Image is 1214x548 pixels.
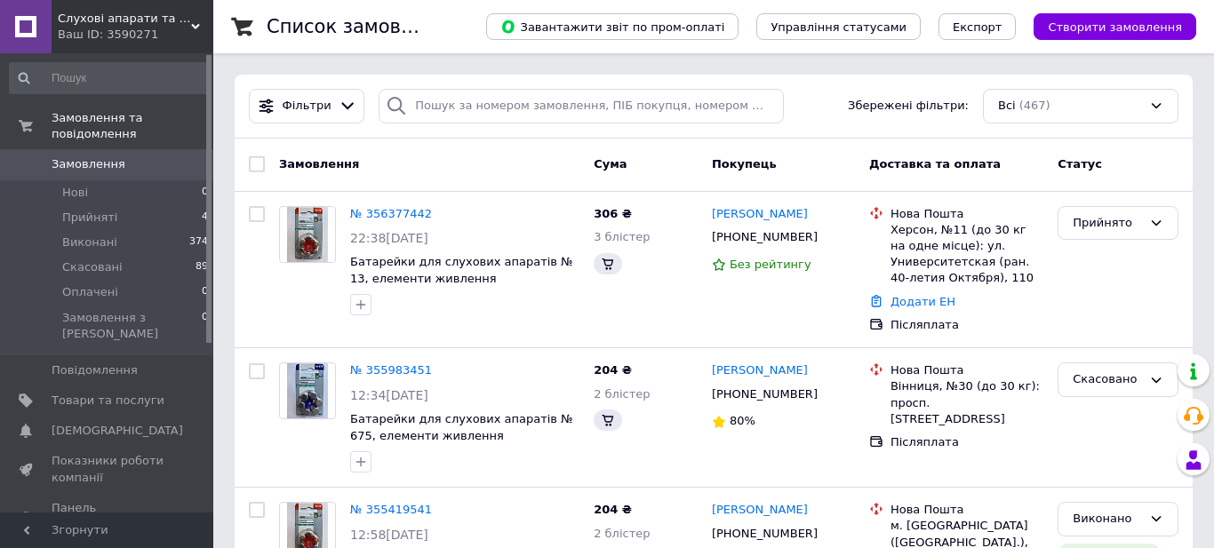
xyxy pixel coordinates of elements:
[350,231,428,245] span: 22:38[DATE]
[52,500,164,532] span: Панель управління
[62,185,88,201] span: Нові
[891,317,1043,333] div: Післяплата
[52,156,125,172] span: Замовлення
[756,13,921,40] button: Управління статусами
[712,157,777,171] span: Покупець
[891,222,1043,287] div: Херсон, №11 (до 30 кг на одне місце): ул. Университетская (ран. 40-летия Октября), 110
[350,255,573,285] a: Батарейки для слухових апаратів № 13, елементи живлення
[1019,99,1050,112] span: (467)
[712,206,808,223] a: [PERSON_NAME]
[708,383,821,406] div: [PHONE_NUMBER]
[379,89,784,123] input: Пошук за номером замовлення, ПІБ покупця, номером телефону, Email, номером накладної
[62,310,202,342] span: Замовлення з [PERSON_NAME]
[594,527,650,540] span: 2 блістер
[350,363,432,377] a: № 355983451
[500,19,724,35] span: Завантажити звіт по пром-оплаті
[891,502,1043,518] div: Нова Пошта
[52,453,164,485] span: Показники роботи компанії
[287,363,329,418] img: Фото товару
[869,157,1001,171] span: Доставка та оплата
[1016,20,1196,33] a: Створити замовлення
[52,393,164,409] span: Товари та послуги
[891,434,1043,450] div: Післяплата
[58,11,191,27] span: Слухові апарати та аксесуари
[279,157,359,171] span: Замовлення
[594,230,650,243] span: 3 блістер
[196,259,208,275] span: 89
[350,388,428,402] span: 12:34[DATE]
[891,206,1043,222] div: Нова Пошта
[712,362,808,379] a: [PERSON_NAME]
[58,27,213,43] div: Ваш ID: 3590271
[52,362,138,378] span: Повідомлення
[350,528,428,542] span: 12:58[DATE]
[202,284,208,300] span: 0
[283,98,331,115] span: Фільтри
[52,423,183,439] span: [DEMOGRAPHIC_DATA]
[279,206,336,263] a: Фото товару
[848,98,969,115] span: Збережені фільтри:
[350,412,573,442] a: Батарейки для слухових апаратів № 675, елементи живлення
[594,157,627,171] span: Cума
[1034,13,1196,40] button: Створити замовлення
[267,16,447,37] h1: Список замовлень
[730,414,755,427] span: 80%
[891,295,955,308] a: Додати ЕН
[771,20,907,34] span: Управління статусами
[62,284,118,300] span: Оплачені
[891,378,1043,427] div: Вінниця, №30 (до 30 кг): просп. [STREET_ADDRESS]
[350,207,432,220] a: № 356377442
[350,503,432,516] a: № 355419541
[594,503,632,516] span: 204 ₴
[62,234,117,250] span: Виконані
[594,363,632,377] span: 204 ₴
[998,98,1016,115] span: Всі
[52,110,213,142] span: Замовлення та повідомлення
[594,387,650,401] span: 2 блістер
[279,362,336,419] a: Фото товару
[62,210,117,226] span: Прийняті
[202,210,208,226] span: 4
[62,259,123,275] span: Скасовані
[189,234,208,250] span: 374
[202,310,208,342] span: 0
[594,207,632,220] span: 306 ₴
[708,522,821,545] div: [PHONE_NUMBER]
[287,207,329,262] img: Фото товару
[730,258,811,271] span: Без рейтингу
[1073,214,1142,233] div: Прийнято
[9,62,210,94] input: Пошук
[1073,510,1142,528] div: Виконано
[712,502,808,519] a: [PERSON_NAME]
[202,185,208,201] span: 0
[708,226,821,249] div: [PHONE_NUMBER]
[1058,157,1102,171] span: Статус
[938,13,1017,40] button: Експорт
[486,13,739,40] button: Завантажити звіт по пром-оплаті
[891,362,1043,378] div: Нова Пошта
[1073,370,1142,389] div: Скасовано
[953,20,1002,34] span: Експорт
[1048,20,1182,34] span: Створити замовлення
